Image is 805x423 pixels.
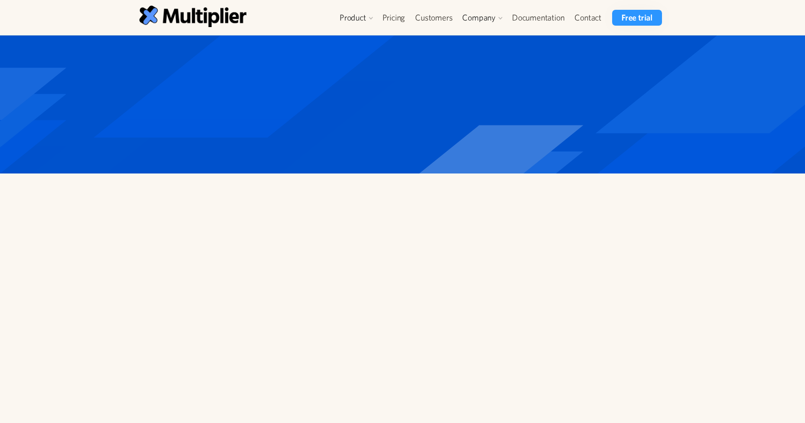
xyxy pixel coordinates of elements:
a: Contact [569,10,607,26]
a: Free trial [612,10,662,26]
div: Product [340,12,366,23]
div: Company [457,10,507,26]
div: Product [335,10,377,26]
a: Customers [410,10,457,26]
a: Documentation [507,10,569,26]
a: Pricing [377,10,410,26]
div: Company [462,12,496,23]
